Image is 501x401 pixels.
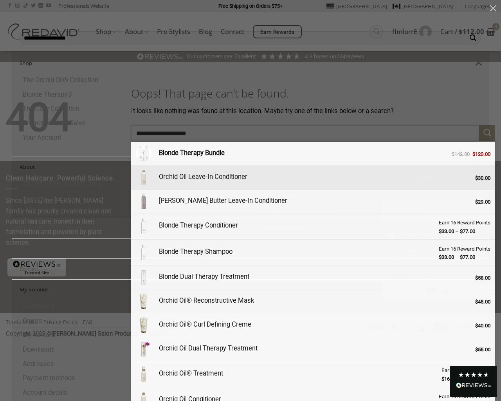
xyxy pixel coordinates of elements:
div: Orchid Oil® Reconstructive Mask [155,296,473,306]
a: Orders [15,314,489,329]
bdi: 58.00 [475,275,490,281]
bdi: 40.00 [475,323,490,329]
img: REDAVID-Orchid-Oil-Dual-Therapy-1-280x280.png [136,341,151,357]
a: Pro Stylists [12,218,489,238]
div: Read All Reviews [450,366,497,397]
bdi: 55.00 [475,347,490,352]
span: Earn 16 Reward Points [439,246,490,252]
bdi: 45.00 [475,299,490,305]
div: 4.8 Stars [458,372,489,378]
a: Blog [12,238,489,258]
a: About [12,157,470,177]
span: $ [472,151,475,157]
div: Orchid Oil® Curl Defining Creme [155,320,473,330]
a: The Orchid Oil® Collection [15,73,489,88]
bdi: 29.00 [475,199,490,205]
bdi: 33.00 [439,228,454,234]
bdi: 30.00 [475,175,490,181]
span: Earn 8 Reward Points [442,367,490,373]
img: REDAVID-Blonde-Therapy-Conditioner-for-Blonde-and-Highlightened-Hair-1-280x280.png [136,219,151,234]
span: $ [475,347,478,352]
bdi: 16.00 [442,376,457,382]
img: REDAVID-Blonde-Therapy-Shampoo-for-Blonde-and-Highlightened-Hair-1-280x280.png [136,245,151,260]
span: Earn 16 Reward Points [439,220,490,226]
bdi: 77.00 [460,228,475,234]
div: Orchid Oil Dual Therapy Treatment [155,343,473,354]
div: Blonde Dual Therapy Treatment [155,272,473,282]
bdi: 142.00 [452,151,470,157]
span: Earn 16 Reward Points [439,394,490,399]
span: $ [460,254,463,260]
a: Promotions and Sales [15,116,489,131]
span: My account [20,285,49,294]
img: REDAVID-Blonde-Dual-Therapy-for-Blonde-and-Highlightened-Hair-1-280x280.png [136,269,151,285]
bdi: 33.00 [439,254,454,260]
div: [PERSON_NAME] Butter Leave-In Conditioner [155,196,473,206]
a: Blonde Therapy® [15,88,489,102]
a: Downloads [15,343,489,357]
img: REDAVID-Orchid-Oil-Curl-Defining-Creme-1-1-280x280.png [136,317,151,333]
button: Toggle [470,55,487,71]
span: $ [475,275,478,281]
span: $ [475,175,478,181]
img: REDAVID-Orchid-Oil-Leave-In-Conditioner-1-280x280.png [136,170,151,185]
span: – [455,228,459,234]
img: REVIEWS.io [456,383,491,388]
img: REDAVID-Shea-Butter-Leave-in-Conditioner-1-280x280.png [136,193,151,209]
span: $ [439,254,442,260]
div: Orchid Oil® Treatment [155,368,439,379]
bdi: 120.00 [472,151,490,157]
a: Shop [12,53,470,73]
img: REDAVID-Orchid-Oil-Reconstructive-Mask-1-1-280x280.png [136,293,151,309]
a: My Reward [15,328,489,343]
a: The [PERSON_NAME] Story [15,177,489,192]
a: The Core Collection [15,102,489,116]
strong: Blonde Therapy Bundle [159,149,225,157]
a: Contact [12,259,489,279]
a: Dashboard [15,300,489,314]
img: Blonde-Therapy-Bundle-280x280.png [136,146,151,161]
a: My account [12,280,470,300]
span: $ [475,299,478,305]
span: $ [475,199,478,205]
img: REDAVID-Orchid-Oil-Treatment-90ml-1-280x280.png [136,366,151,382]
div: Blonde Therapy Shampoo [155,247,436,257]
bdi: 77.00 [460,254,475,260]
div: Blonde Therapy Conditioner [155,220,436,231]
a: Your Account [15,131,489,145]
span: $ [475,323,478,329]
span: $ [439,228,442,234]
div: Read All Reviews [456,381,491,391]
a: Addresses [15,357,489,372]
span: $ [452,151,454,157]
a: Reviews [15,191,489,206]
button: Submit [466,31,480,45]
span: $ [460,228,463,234]
div: Orchid Oil Leave-In Conditioner [155,172,473,182]
span: $ [442,376,444,382]
a: Account details [15,386,489,400]
span: – [455,254,459,260]
a: Payment methods [15,371,489,386]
